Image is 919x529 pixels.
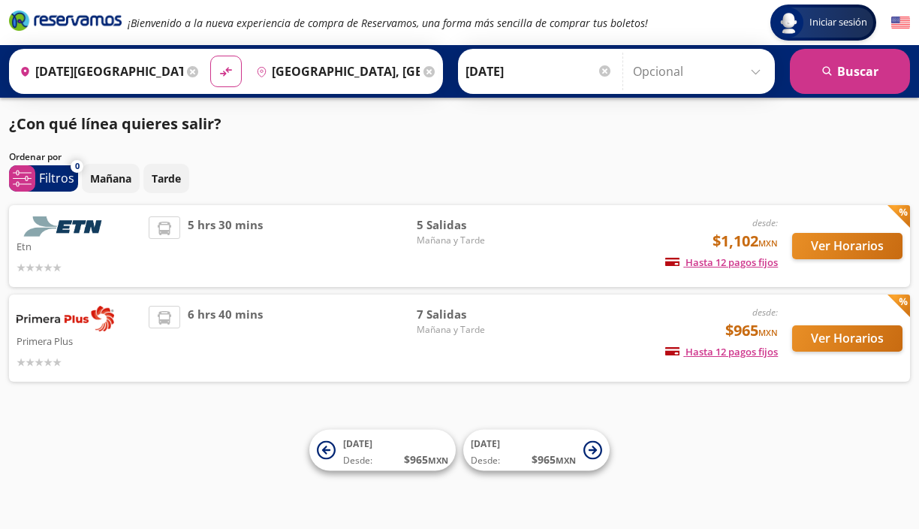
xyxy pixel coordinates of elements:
button: Tarde [143,164,189,193]
small: MXN [556,455,576,466]
span: Mañana y Tarde [417,323,522,337]
span: 5 Salidas [417,216,522,234]
input: Opcional [633,53,767,90]
small: MXN [428,455,448,466]
p: Filtros [39,169,74,187]
p: Mañana [90,171,131,186]
p: Ordenar por [9,150,62,164]
i: Brand Logo [9,9,122,32]
span: $ 965 [532,452,576,467]
a: Brand Logo [9,9,122,36]
p: ¿Con qué línea quieres salir? [9,113,221,135]
span: Desde: [343,454,372,467]
span: $1,102 [713,230,778,252]
span: [DATE] [343,437,372,450]
em: desde: [752,306,778,319]
span: 0 [75,160,80,173]
span: $ 965 [404,452,448,467]
small: MXN [758,237,778,249]
button: Mañana [82,164,140,193]
input: Buscar Origen [14,53,183,90]
input: Elegir Fecha [466,53,613,90]
span: [DATE] [471,437,500,450]
button: Ver Horarios [792,233,902,259]
button: [DATE]Desde:$965MXN [309,430,456,471]
span: $965 [725,319,778,342]
span: 5 hrs 30 mins [188,216,263,276]
p: Primera Plus [17,331,141,349]
button: English [891,14,910,32]
button: Buscar [790,49,910,94]
p: Etn [17,237,141,255]
img: Etn [17,216,114,237]
input: Buscar Destino [250,53,420,90]
button: Ver Horarios [792,325,902,352]
img: Primera Plus [17,306,114,331]
em: ¡Bienvenido a la nueva experiencia de compra de Reservamos, una forma más sencilla de comprar tus... [128,16,648,30]
small: MXN [758,327,778,338]
em: desde: [752,216,778,229]
span: Hasta 12 pagos fijos [665,255,778,269]
button: 0Filtros [9,165,78,192]
span: Iniciar sesión [803,15,873,30]
span: Desde: [471,454,500,467]
p: Tarde [152,171,181,186]
span: 7 Salidas [417,306,522,323]
span: Hasta 12 pagos fijos [665,345,778,358]
span: 6 hrs 40 mins [188,306,263,370]
button: [DATE]Desde:$965MXN [463,430,610,471]
span: Mañana y Tarde [417,234,522,247]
